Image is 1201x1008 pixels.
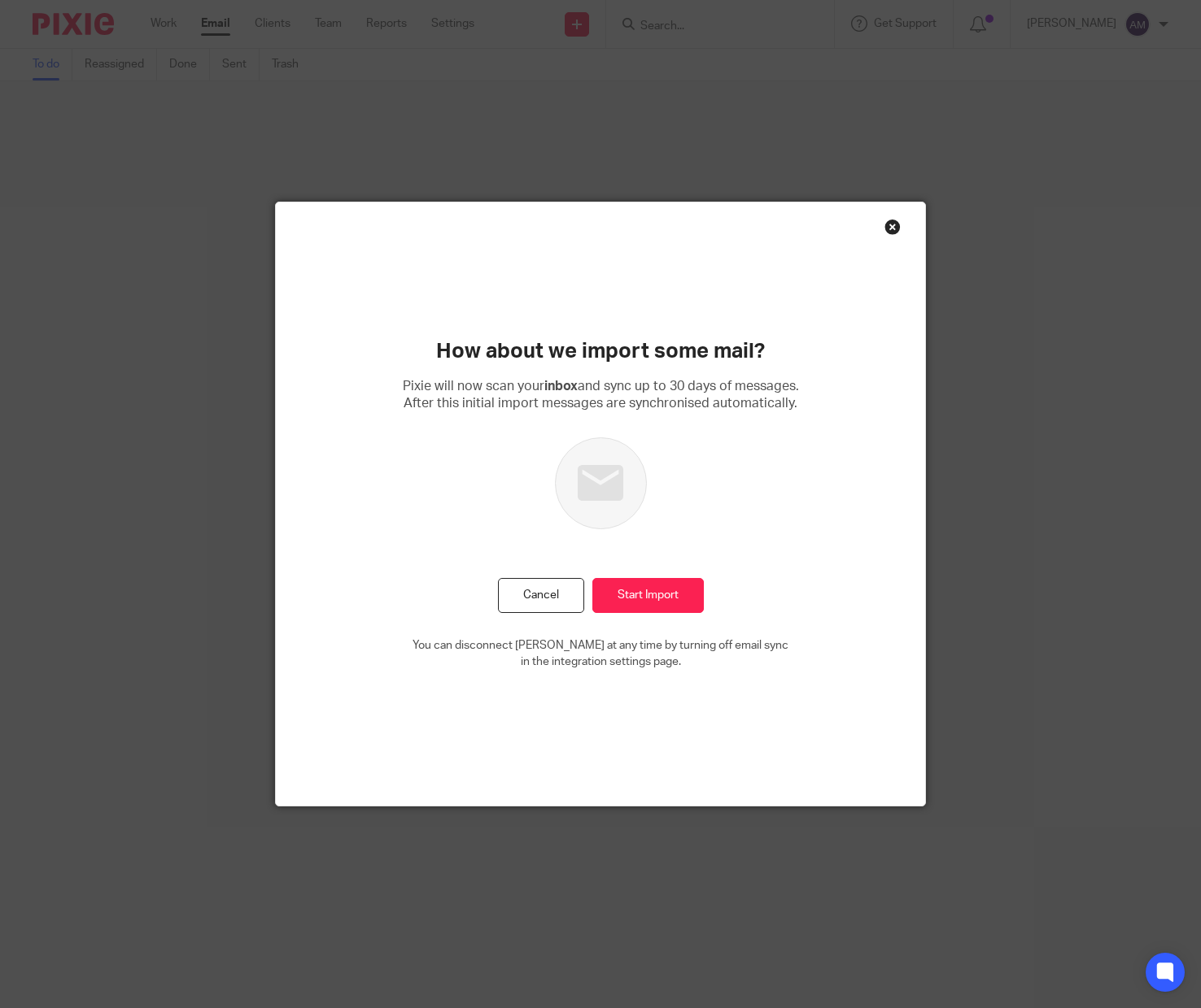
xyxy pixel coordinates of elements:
[498,578,584,613] button: Cancel
[544,380,578,393] b: inbox
[403,378,799,413] p: Pixie will now scan your and sync up to 30 days of messages. After this initial import messages a...
[884,219,901,235] div: Close this dialog window
[436,337,765,365] h2: How about we import some mail?
[592,578,704,613] input: Start Import
[413,637,788,671] p: You can disconnect [PERSON_NAME] at any time by turning off email sync in the integration setting...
